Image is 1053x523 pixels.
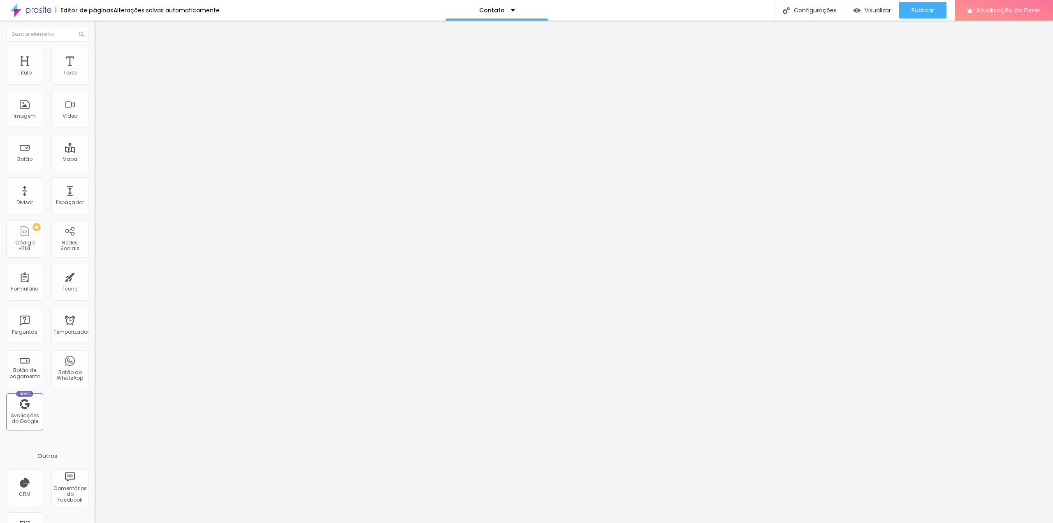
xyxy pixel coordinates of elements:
[60,6,114,14] font: Editor de páginas
[95,21,1053,523] iframe: Editor
[794,6,837,14] font: Configurações
[14,112,36,119] font: Imagem
[60,239,79,252] font: Redes Sociais
[57,369,83,381] font: Botão do WhatsApp
[783,7,790,14] img: Ícone
[15,239,35,252] font: Código HTML
[912,6,934,14] font: Publicar
[63,69,77,76] font: Texto
[9,367,40,379] font: Botão de pagamento
[479,6,505,14] font: Contato
[63,112,77,119] font: Vídeo
[899,2,946,19] button: Publicar
[845,2,899,19] button: Visualizar
[79,32,84,37] img: Ícone
[63,285,77,292] font: Ícone
[865,6,891,14] font: Visualizar
[53,485,87,504] font: Comentários do Facebook
[854,7,860,14] img: view-1.svg
[37,452,57,460] font: Outros
[56,199,84,206] font: Espaçador
[11,285,38,292] font: Formulário
[16,199,33,206] font: Divisor
[18,69,32,76] font: Título
[12,328,37,335] font: Perguntas
[976,6,1041,14] font: Atualização do Fazer
[114,6,220,14] font: Alterações salvas automaticamente
[17,156,32,163] font: Botão
[19,391,30,396] font: Novo
[19,490,30,497] font: CRM
[63,156,77,163] font: Mapa
[53,328,89,335] font: Temporizador
[6,27,88,42] input: Buscar elemento
[11,412,39,425] font: Avaliações do Google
